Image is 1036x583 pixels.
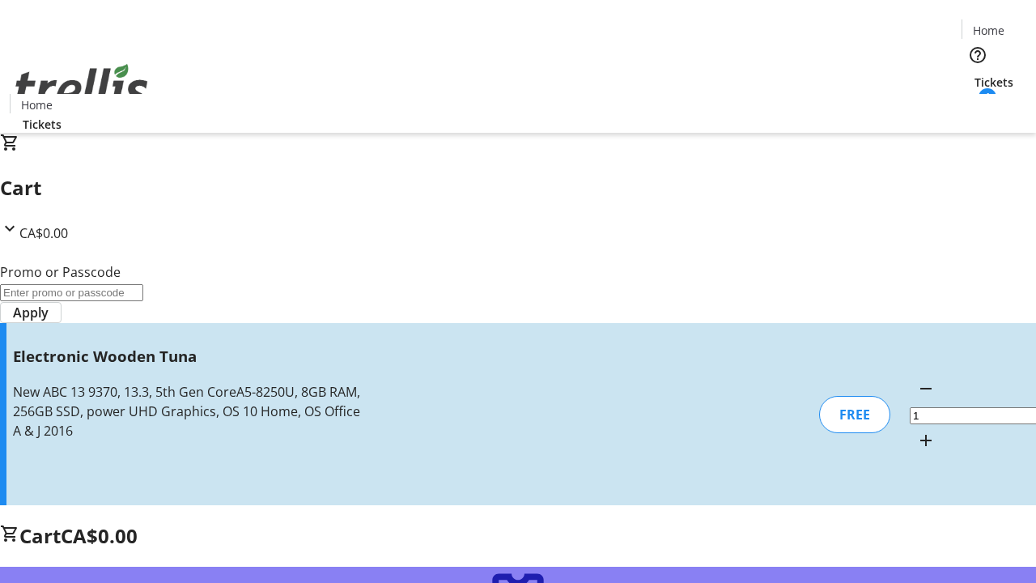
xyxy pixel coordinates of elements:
a: Home [11,96,62,113]
a: Tickets [962,74,1026,91]
a: Home [962,22,1014,39]
span: Home [973,22,1004,39]
span: CA$0.00 [61,522,138,549]
span: Apply [13,303,49,322]
button: Help [962,39,994,71]
a: Tickets [10,116,74,133]
span: Tickets [974,74,1013,91]
span: CA$0.00 [19,224,68,242]
button: Increment by one [910,424,942,457]
div: New ABC 13 9370, 13.3, 5th Gen CoreA5-8250U, 8GB RAM, 256GB SSD, power UHD Graphics, OS 10 Home, ... [13,382,367,440]
img: Orient E2E Organization IbkTnu1oJc's Logo [10,46,154,127]
span: Tickets [23,116,62,133]
h3: Electronic Wooden Tuna [13,345,367,368]
div: FREE [819,396,890,433]
button: Cart [962,91,994,123]
span: Home [21,96,53,113]
button: Decrement by one [910,372,942,405]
